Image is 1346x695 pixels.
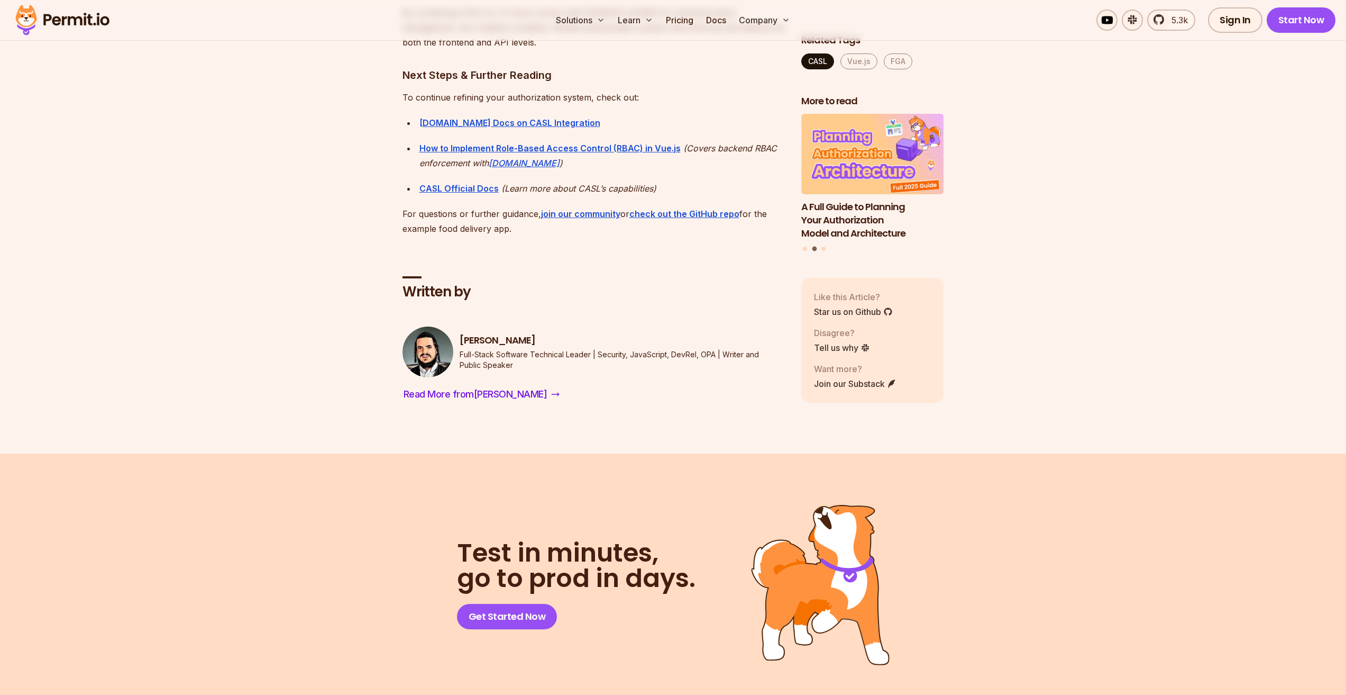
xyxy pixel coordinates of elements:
[814,305,893,318] a: Star us on Github
[404,387,547,402] span: Read More from [PERSON_NAME]
[801,201,944,240] h3: A Full Guide to Planning Your Authorization Model and Architecture
[541,209,620,219] a: join our community
[840,53,877,69] a: Vue.js
[457,604,557,629] a: Get Started Now
[801,114,944,195] img: A Full Guide to Planning Your Authorization Model and Architecture
[419,183,499,194] a: CASL Official Docs
[402,67,784,84] h3: Next Steps & Further Reading
[884,53,912,69] a: FGA
[419,143,777,168] em: (Covers backend RBAC enforcement with
[662,10,698,31] a: Pricing
[629,209,739,219] a: check out the GitHub repo
[460,334,784,347] h3: [PERSON_NAME]
[419,143,681,154] a: How to Implement Role-Based Access Control (RBAC) in Vue.js
[814,363,896,375] p: Want more?
[402,90,784,105] p: To continue refining your authorization system, check out:
[814,377,896,390] a: Join our Substack
[402,283,784,302] h2: Written by
[402,206,784,236] p: For questions or further guidance, or for the example food delivery app.
[402,327,453,377] img: Gabriel L. Manor
[814,341,870,354] a: Tell us why
[801,53,834,69] a: CASL
[489,158,560,168] a: [DOMAIN_NAME]
[552,10,609,31] button: Solutions
[614,10,657,31] button: Learn
[801,114,944,240] a: A Full Guide to Planning Your Authorization Model and ArchitectureA Full Guide to Planning Your A...
[735,10,794,31] button: Company
[1267,7,1336,33] a: Start Now
[457,540,695,566] span: Test in minutes,
[11,2,114,38] img: Permit logo
[1208,7,1262,33] a: Sign In
[1165,14,1188,26] span: 5.3k
[560,158,563,168] em: )
[501,183,656,194] em: (Learn more about CASL’s capabilities)
[821,247,826,251] button: Go to slide 3
[801,95,944,108] h2: More to read
[814,291,893,303] p: Like this Article?
[402,386,561,403] a: Read More from[PERSON_NAME]
[803,247,807,251] button: Go to slide 1
[801,114,944,253] div: Posts
[801,114,944,240] li: 2 of 3
[1147,10,1195,31] a: 5.3k
[812,247,817,251] button: Go to slide 2
[814,327,870,339] p: Disagree?
[702,10,730,31] a: Docs
[460,349,784,371] p: Full-Stack Software Technical Leader | Security, JavaScript, DevRel, OPA | Writer and Public Speaker
[457,540,695,591] h2: go to prod in days.
[419,118,600,128] a: [DOMAIN_NAME] Docs on CASL Integration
